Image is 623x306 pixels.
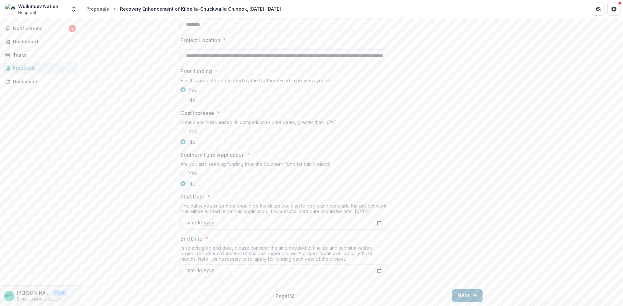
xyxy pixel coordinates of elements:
[13,78,73,85] div: Documents
[18,3,58,10] div: Wuikinuxv Nation
[188,128,197,135] span: Yes
[180,78,388,86] div: Has this project been funded by the Northern Fund in previous years?
[452,289,483,302] button: Next
[120,6,281,12] div: Recovery Enhancement of Kilbella-Chuckwalla Chinook, [DATE]-[DATE]
[180,151,245,159] p: Southern Fund Application
[3,76,78,87] a: Documents
[180,161,388,169] div: Are you also seeking funding from the Southern Fund for this project?
[275,292,294,299] p: Page 1 / 2
[592,3,605,16] button: Partners
[17,296,67,302] p: [EMAIL_ADDRESS][DOMAIN_NAME]
[13,38,73,45] div: Dashboard
[180,235,202,243] p: End Date
[13,26,69,31] span: Notifications
[69,3,78,16] button: Open entity switcher
[86,6,109,12] div: Proposals
[3,36,78,47] a: Dashboard
[84,4,284,14] nav: breadcrumb
[188,138,196,146] span: No
[53,290,67,296] p: User
[607,3,620,16] button: Get Help
[180,109,214,117] p: Cost Increase
[3,50,78,60] a: Tasks
[13,65,73,72] div: Proposals
[69,25,76,32] span: 3
[188,169,197,177] span: Yes
[180,193,204,200] p: Start Date
[6,294,12,298] div: Megan Peruzzo
[180,67,212,75] p: Prior funding
[17,289,51,296] p: [PERSON_NAME]
[3,63,78,74] a: Proposals
[84,4,112,14] a: Proposals
[180,203,388,217] div: The dates you enter here should be the dates you plan to begin and conclude the project work that...
[3,23,78,34] button: Notifications3
[188,96,196,104] span: No
[180,245,388,264] div: In selecting an end date, please consider the time needed to finalize and submit a written projec...
[180,36,220,44] p: Project Location
[180,119,388,128] div: Is the amount requested, in comparison to prior years, greater than 10%?
[188,180,196,187] span: No
[69,292,77,300] button: More
[5,4,16,14] img: Wuikinuxv Nation
[18,10,36,16] span: Nonprofit
[188,86,197,94] span: Yes
[13,51,73,58] div: Tasks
